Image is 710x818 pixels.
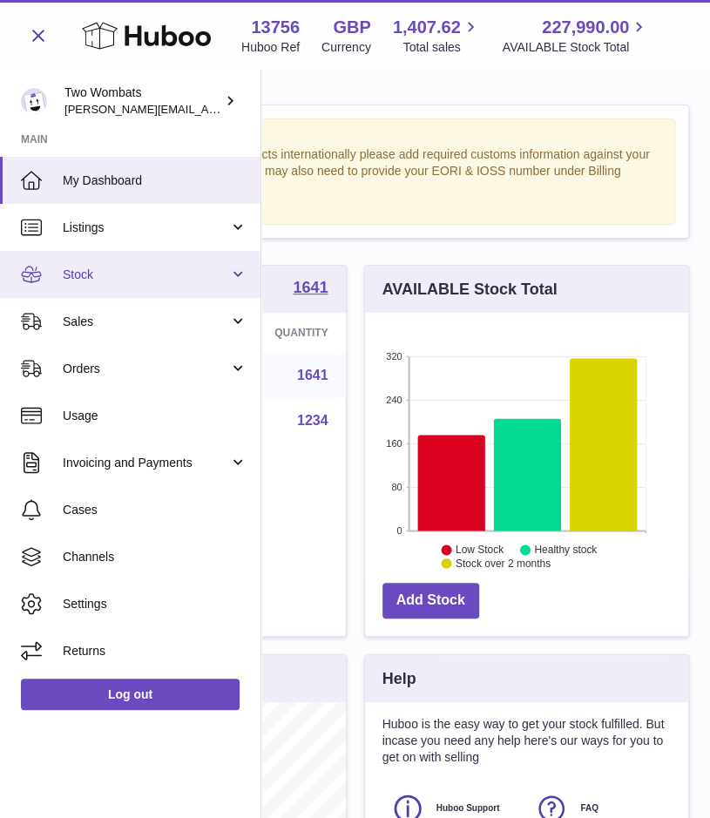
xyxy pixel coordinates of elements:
text: 160 [386,438,402,449]
th: Quantity [196,313,345,353]
a: 1641 [297,368,328,382]
span: FAQ [580,802,598,815]
a: 227,990.00 AVAILABLE Stock Total [503,16,650,56]
a: 1234 [297,413,328,428]
strong: GBP [333,16,370,39]
h3: AVAILABLE Stock Total [382,279,558,300]
span: Huboo Support [436,802,500,815]
span: Channels [63,549,247,565]
div: Currency [321,39,371,56]
span: Usage [63,408,247,424]
strong: 1641 [293,280,328,295]
span: Returns [63,643,247,659]
text: Healthy stock [534,544,598,557]
span: [PERSON_NAME][EMAIL_ADDRESS][PERSON_NAME][DOMAIN_NAME] [64,102,443,116]
a: Add Stock [382,583,479,619]
span: 227,990.00 [542,16,629,39]
span: My Dashboard [63,172,247,189]
text: 320 [386,351,402,362]
h3: Help [382,668,416,689]
span: 1,407.62 [393,16,461,39]
text: 80 [391,482,402,492]
span: Orders [63,361,229,377]
div: Huboo Ref [241,39,300,56]
span: Stock [63,267,229,283]
a: 1,407.62 Total sales [393,16,481,56]
div: Two Wombats [64,85,221,118]
a: Log out [21,679,240,710]
text: Low Stock [455,544,504,557]
span: Settings [63,596,247,612]
span: AVAILABLE Stock Total [503,39,650,56]
span: Cases [63,502,247,518]
text: 0 [396,525,402,536]
strong: 13756 [251,16,300,39]
span: Invoicing and Payments [63,455,229,471]
span: Sales [63,314,229,330]
p: Huboo is the easy way to get your stock fulfilled. But incase you need any help here's our ways f... [382,716,672,766]
div: If you're planning on sending your products internationally please add required customs informati... [44,146,666,214]
text: Stock over 2 months [455,558,550,570]
span: Total sales [402,39,480,56]
a: 1641 [293,280,328,299]
span: Listings [63,220,229,236]
img: philip.carroll@twowombats.com [21,88,47,114]
strong: Notice [44,128,666,145]
text: 240 [386,395,402,405]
